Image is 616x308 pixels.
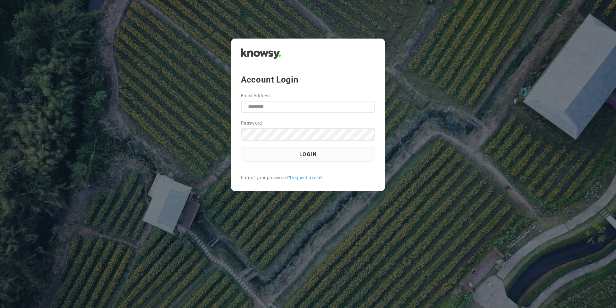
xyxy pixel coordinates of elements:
[241,74,375,85] div: Account Login
[241,92,271,99] label: Email Address
[241,147,375,162] button: Login
[241,174,375,181] div: Forgot your password?
[241,120,262,127] label: Password
[290,174,323,181] a: Request a reset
